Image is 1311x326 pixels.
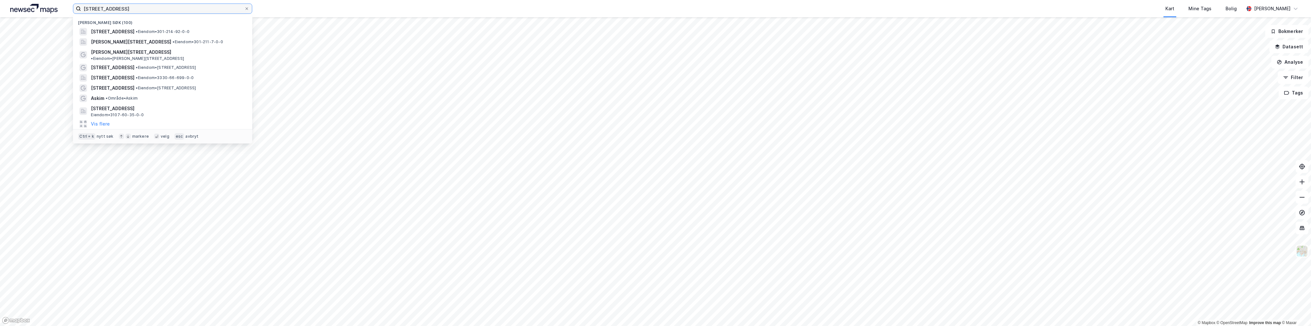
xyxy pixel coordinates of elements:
span: Askim [91,94,104,102]
div: avbryt [185,134,198,139]
span: • [106,96,108,101]
iframe: Chat Widget [1279,295,1311,326]
span: [STREET_ADDRESS] [91,28,134,36]
span: • [136,75,138,80]
button: Vis flere [91,120,110,128]
button: Filter [1278,71,1308,84]
div: nytt søk [97,134,114,139]
span: [PERSON_NAME][STREET_ADDRESS] [91,48,171,56]
div: Kontrollprogram for chat [1279,295,1311,326]
span: • [173,39,174,44]
span: • [91,56,93,61]
span: [STREET_ADDRESS] [91,64,134,71]
input: Søk på adresse, matrikkel, gårdeiere, leietakere eller personer [81,4,244,13]
span: Eiendom • [STREET_ADDRESS] [136,86,196,91]
button: Bokmerker [1265,25,1308,38]
img: logo.a4113a55bc3d86da70a041830d287a7e.svg [10,4,58,13]
div: Mine Tags [1188,5,1211,12]
span: Område • Askim [106,96,138,101]
span: [STREET_ADDRESS] [91,105,245,112]
div: Ctrl + k [78,133,95,140]
div: [PERSON_NAME] søk (100) [73,15,252,27]
a: Improve this map [1249,321,1281,325]
span: [STREET_ADDRESS] [91,74,134,82]
span: • [136,65,138,70]
div: Kart [1165,5,1174,12]
div: markere [132,134,149,139]
img: Z [1296,245,1308,257]
span: Eiendom • 301-214-92-0-0 [136,29,189,34]
span: Eiendom • 301-211-7-0-0 [173,39,223,45]
span: Eiendom • [STREET_ADDRESS] [136,65,196,70]
div: esc [174,133,184,140]
span: Eiendom • 3107-60-35-0-0 [91,112,143,118]
span: Eiendom • 3330-66-699-0-0 [136,75,194,80]
span: [STREET_ADDRESS] [91,84,134,92]
div: [PERSON_NAME] [1254,5,1291,12]
button: Tags [1279,86,1308,99]
a: Mapbox homepage [2,317,30,324]
span: Eiendom • [PERSON_NAME][STREET_ADDRESS] [91,56,184,61]
a: Mapbox [1198,321,1215,325]
div: Bolig [1226,5,1237,12]
span: • [136,29,138,34]
button: Analyse [1271,56,1308,69]
a: OpenStreetMap [1217,321,1248,325]
span: • [136,86,138,90]
span: [PERSON_NAME][STREET_ADDRESS] [91,38,171,46]
button: Datasett [1269,40,1308,53]
div: velg [161,134,169,139]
